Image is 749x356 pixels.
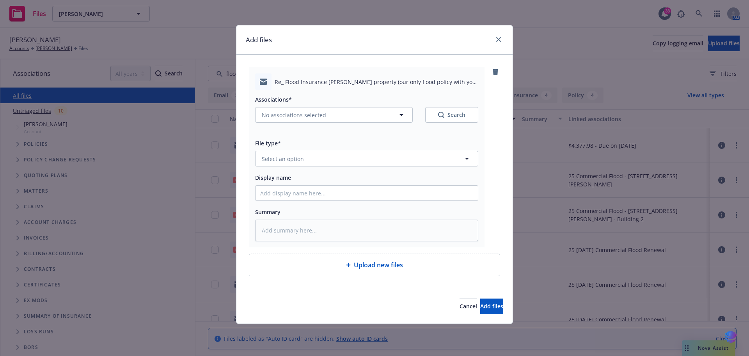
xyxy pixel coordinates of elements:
div: Search [438,111,465,119]
button: SearchSearch [425,107,478,123]
button: Select an option [255,151,478,166]
span: No associations selected [262,111,326,119]
span: Re_ Flood Insurance [PERSON_NAME] property (our only flood policy with you guys (Flood Pol 42-DFD... [275,78,478,86]
span: Summary [255,208,280,216]
input: Add display name here... [256,186,478,200]
span: Display name [255,174,291,181]
img: svg+xml;base64,PHN2ZyB3aWR0aD0iMzQiIGhlaWdodD0iMzQiIHZpZXdCb3g9IjAgMCAzNCAzNCIgZmlsbD0ibm9uZSIgeG... [724,330,737,344]
button: Add files [480,299,503,314]
h1: Add files [246,35,272,45]
a: close [494,35,503,44]
div: Upload new files [249,254,500,276]
span: Upload new files [354,260,403,270]
span: Add files [480,302,503,310]
span: Cancel [460,302,477,310]
button: Cancel [460,299,477,314]
svg: Search [438,112,444,118]
a: remove [491,67,500,77]
span: Associations* [255,96,292,103]
span: File type* [255,140,281,147]
span: Select an option [262,155,304,163]
button: No associations selected [255,107,413,123]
